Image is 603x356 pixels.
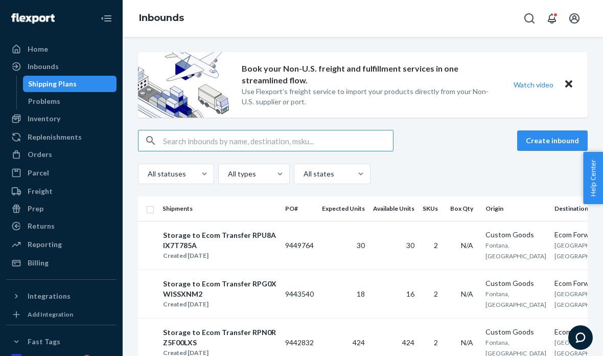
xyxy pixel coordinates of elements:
a: Inbounds [6,58,117,75]
div: Storage to Ecom Transfer RPG0XWISSXNM2 [163,279,276,299]
span: 2 [434,290,438,298]
button: Integrations [6,288,117,304]
span: 2 [434,241,438,250]
span: 16 [406,290,414,298]
span: N/A [461,241,473,250]
a: Inventory [6,110,117,127]
div: Prep [28,204,43,214]
div: Inbounds [28,61,59,72]
div: Parcel [28,168,49,178]
button: Help Center [583,152,603,204]
button: Close [562,77,575,92]
div: Storage to Ecom Transfer RPU8AIX7T785A [163,230,276,251]
div: Created [DATE] [163,251,276,261]
span: 424 [353,338,365,347]
a: Billing [6,255,117,271]
div: Shipping Plans [28,79,77,89]
ol: breadcrumbs [131,4,192,33]
span: 18 [357,290,365,298]
div: Fast Tags [28,337,60,347]
a: Problems [23,93,117,109]
button: Watch video [507,77,560,92]
div: Storage to Ecom Transfer RPN0RZ5F00LXS [163,327,276,348]
div: Created [DATE] [163,299,276,309]
th: Available Units [369,196,419,221]
button: Open account menu [564,8,585,29]
div: Problems [28,96,60,106]
div: Custom Goods [485,278,546,288]
span: 30 [357,241,365,250]
button: Fast Tags [6,333,117,350]
th: SKUs [419,196,446,221]
th: PO# [281,196,318,221]
span: 30 [406,241,414,250]
a: Freight [6,183,117,199]
span: 2 [434,338,438,347]
td: 9443540 [281,270,318,318]
span: 424 [402,338,414,347]
a: Prep [6,201,117,217]
td: 9449764 [281,221,318,270]
span: N/A [461,290,473,298]
span: Fontana, [GEOGRAPHIC_DATA] [485,290,546,308]
img: Flexport logo [11,13,55,24]
button: Open notifications [542,8,562,29]
th: Expected Units [318,196,369,221]
div: Custom Goods [485,230,546,240]
div: Add Integration [28,310,73,319]
div: Inventory [28,114,60,124]
a: Home [6,41,117,57]
a: Reporting [6,236,117,253]
div: Replenishments [28,132,82,142]
span: N/A [461,338,473,347]
a: Shipping Plans [23,76,117,92]
div: Home [28,44,48,54]
div: Reporting [28,239,62,250]
a: Orders [6,146,117,163]
a: Parcel [6,165,117,181]
th: Shipments [158,196,281,221]
p: Book your Non-U.S. freight and fulfillment services in one streamlined flow. [242,63,495,86]
a: Replenishments [6,129,117,145]
span: Fontana, [GEOGRAPHIC_DATA] [485,241,546,260]
button: Close Navigation [96,8,117,29]
a: Add Integration [6,308,117,321]
input: All statuses [147,169,148,179]
th: Origin [481,196,550,221]
input: All types [227,169,228,179]
th: Box Qty [446,196,481,221]
a: Inbounds [139,12,184,24]
div: Orders [28,149,52,160]
div: Billing [28,258,49,268]
input: All states [303,169,304,179]
p: Use Flexport’s freight service to import your products directly from your Non-U.S. supplier or port. [242,86,495,107]
input: Search inbounds by name, destination, msku... [163,130,393,151]
button: Open Search Box [519,8,540,29]
button: Create inbound [517,130,588,151]
div: Freight [28,186,53,196]
iframe: Opens a widget where you can chat to one of our agents [568,325,593,351]
div: Returns [28,221,55,231]
a: Returns [6,218,117,234]
div: Integrations [28,291,71,301]
div: Custom Goods [485,327,546,337]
